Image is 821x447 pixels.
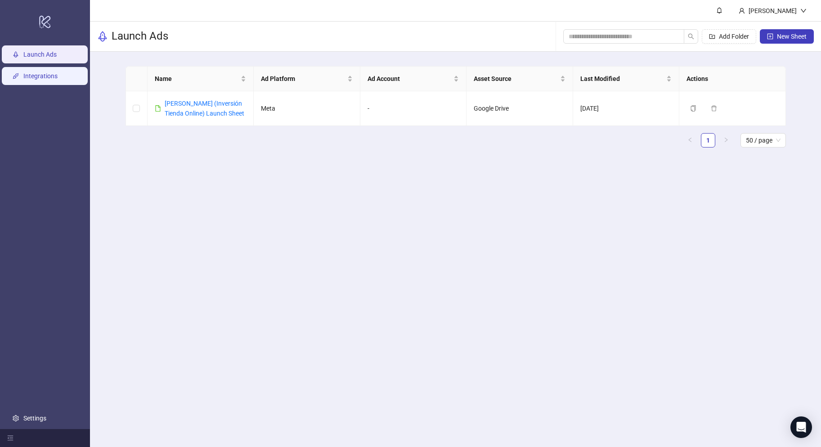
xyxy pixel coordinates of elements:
[719,133,733,148] button: right
[687,137,693,143] span: left
[767,33,773,40] span: plus-square
[23,72,58,80] a: Integrations
[745,6,800,16] div: [PERSON_NAME]
[467,91,573,126] td: Google Drive
[573,67,680,91] th: Last Modified
[573,91,680,126] td: [DATE]
[709,33,715,40] span: folder-add
[777,33,807,40] span: New Sheet
[254,67,360,91] th: Ad Platform
[740,133,786,148] div: Page Size
[474,74,558,84] span: Asset Source
[23,415,46,422] a: Settings
[148,67,254,91] th: Name
[739,8,745,14] span: user
[155,105,161,112] span: file
[702,29,756,44] button: Add Folder
[261,74,345,84] span: Ad Platform
[690,105,696,112] span: copy
[7,435,13,441] span: menu-fold
[360,91,467,126] td: -
[368,74,452,84] span: Ad Account
[711,105,717,112] span: delete
[467,67,573,91] th: Asset Source
[683,133,697,148] li: Previous Page
[701,133,715,148] li: 1
[155,74,239,84] span: Name
[688,33,694,40] span: search
[719,33,749,40] span: Add Folder
[746,134,781,147] span: 50 / page
[683,133,697,148] button: left
[701,134,715,147] a: 1
[719,133,733,148] li: Next Page
[112,29,168,44] h3: Launch Ads
[716,7,722,13] span: bell
[679,67,786,91] th: Actions
[165,100,244,117] a: [PERSON_NAME] (Inversión Tienda Online) Launch Sheet
[790,416,812,438] div: Open Intercom Messenger
[97,31,108,42] span: rocket
[800,8,807,14] span: down
[723,137,729,143] span: right
[760,29,814,44] button: New Sheet
[254,91,360,126] td: Meta
[580,74,665,84] span: Last Modified
[360,67,467,91] th: Ad Account
[23,51,57,58] a: Launch Ads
